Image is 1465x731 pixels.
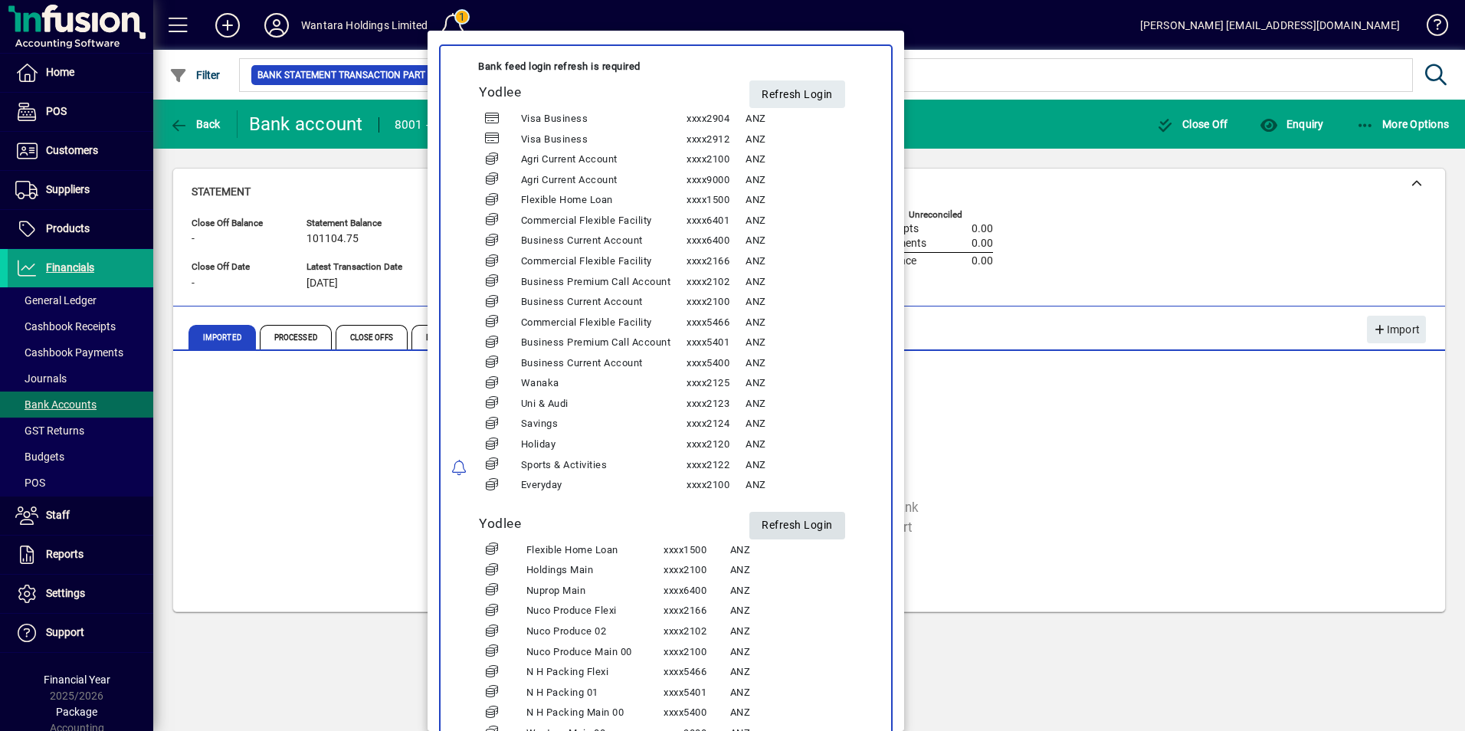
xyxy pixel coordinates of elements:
[745,272,864,293] td: ANZ
[663,540,729,561] td: xxxx1500
[519,251,686,272] td: Commercial Flexible Facility
[686,434,745,455] td: xxxx2120
[745,149,864,170] td: ANZ
[663,642,729,663] td: xxxx2100
[745,455,864,476] td: ANZ
[519,170,686,191] td: Agri Current Account
[519,231,686,252] td: Business Current Account
[519,211,686,231] td: Commercial Flexible Facility
[525,621,662,642] td: Nuco Produce 02
[686,415,745,435] td: xxxx2124
[519,272,686,293] td: Business Premium Call Account
[729,621,864,642] td: ANZ
[519,475,686,496] td: Everyday
[745,251,864,272] td: ANZ
[686,394,745,415] td: xxxx2123
[519,191,686,211] td: Flexible Home Loan
[525,703,662,724] td: N H Packing Main 00
[745,434,864,455] td: ANZ
[745,191,864,211] td: ANZ
[525,540,662,561] td: Flexible Home Loan
[663,662,729,683] td: xxxx5466
[525,683,662,703] td: N H Packing 01
[745,211,864,231] td: ANZ
[745,374,864,395] td: ANZ
[479,516,714,532] h5: Yodlee
[525,581,662,602] td: Nuprop Main
[686,272,745,293] td: xxxx2102
[745,231,864,252] td: ANZ
[762,82,833,107] span: Refresh Login
[663,561,729,582] td: xxxx2100
[686,374,745,395] td: xxxx2125
[686,353,745,374] td: xxxx5400
[745,129,864,150] td: ANZ
[745,170,864,191] td: ANZ
[519,455,686,476] td: Sports & Activities
[519,129,686,150] td: Visa Business
[519,374,686,395] td: Wanaka
[749,512,845,539] button: Refresh Login
[663,581,729,602] td: xxxx6400
[525,561,662,582] td: Holdings Main
[729,662,864,683] td: ANZ
[519,333,686,354] td: Business Premium Call Account
[729,581,864,602] td: ANZ
[745,415,864,435] td: ANZ
[519,109,686,129] td: Visa Business
[686,455,745,476] td: xxxx2122
[686,313,745,333] td: xxxx5466
[519,313,686,333] td: Commercial Flexible Facility
[729,642,864,663] td: ANZ
[663,602,729,622] td: xxxx2166
[745,475,864,496] td: ANZ
[519,292,686,313] td: Business Current Account
[745,109,864,129] td: ANZ
[686,191,745,211] td: xxxx1500
[745,292,864,313] td: ANZ
[686,109,745,129] td: xxxx2904
[749,80,845,108] button: Refresh Login
[686,129,745,150] td: xxxx2912
[745,394,864,415] td: ANZ
[479,85,729,101] h5: Yodlee
[729,683,864,703] td: ANZ
[686,231,745,252] td: xxxx6400
[729,703,864,724] td: ANZ
[519,149,686,170] td: Agri Current Account
[729,540,864,561] td: ANZ
[686,292,745,313] td: xxxx2100
[519,394,686,415] td: Uni & Audi
[686,211,745,231] td: xxxx6401
[762,513,833,539] span: Refresh Login
[745,353,864,374] td: ANZ
[525,602,662,622] td: Nuco Produce Flexi
[525,662,662,683] td: N H Packing Flexi
[745,313,864,333] td: ANZ
[663,621,729,642] td: xxxx2102
[686,475,745,496] td: xxxx2100
[745,333,864,354] td: ANZ
[525,642,662,663] td: Nuco Produce Main 00
[686,251,745,272] td: xxxx2166
[478,57,864,76] div: Bank feed login refresh is required
[729,561,864,582] td: ANZ
[519,353,686,374] td: Business Current Account
[663,683,729,703] td: xxxx5401
[519,434,686,455] td: Holiday
[729,602,864,622] td: ANZ
[686,170,745,191] td: xxxx9000
[663,703,729,724] td: xxxx5400
[686,149,745,170] td: xxxx2100
[686,333,745,354] td: xxxx5401
[519,415,686,435] td: Savings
